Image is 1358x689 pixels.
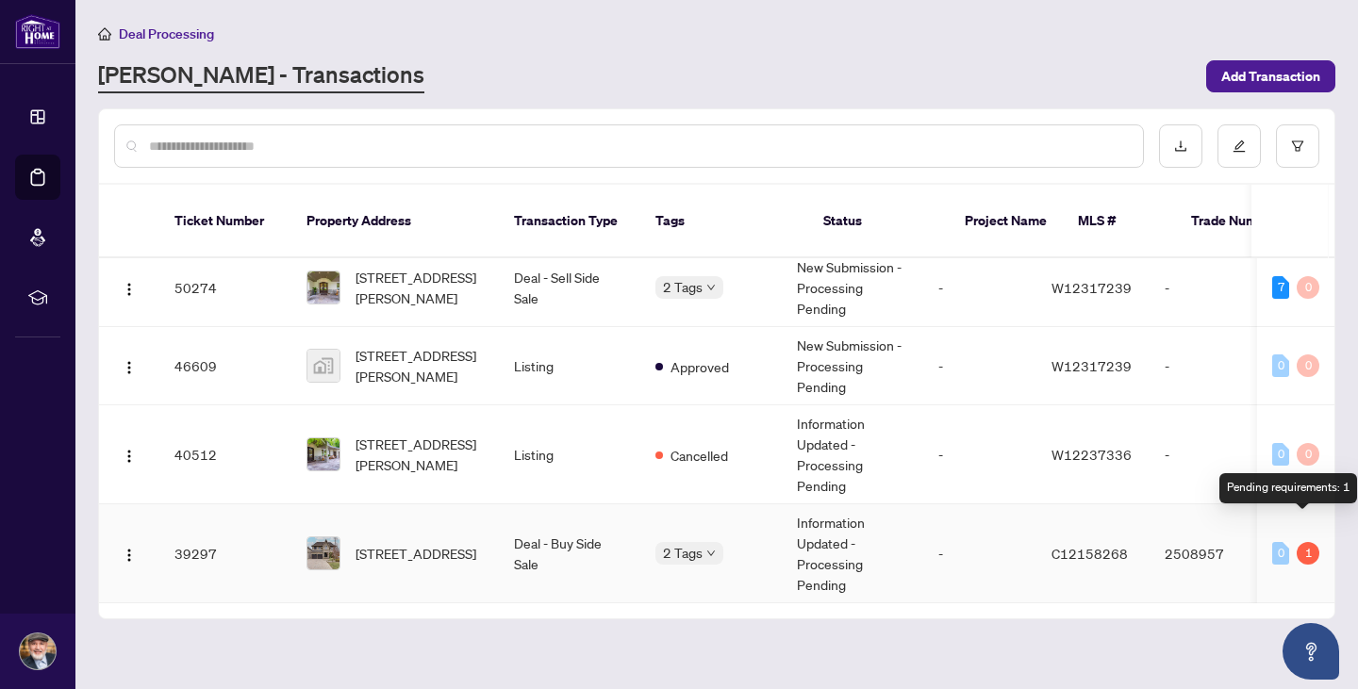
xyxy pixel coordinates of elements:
[307,350,339,382] img: thumbnail-img
[1150,249,1282,327] td: -
[119,25,214,42] span: Deal Processing
[671,356,729,377] span: Approved
[1217,124,1261,168] button: edit
[663,542,703,564] span: 2 Tags
[1297,354,1319,377] div: 0
[1159,124,1202,168] button: download
[1297,276,1319,299] div: 0
[499,249,640,327] td: Deal - Sell Side Sale
[1272,443,1289,466] div: 0
[1272,542,1289,565] div: 0
[808,185,950,258] th: Status
[1150,327,1282,405] td: -
[356,543,476,564] span: [STREET_ADDRESS]
[1272,276,1289,299] div: 7
[1063,185,1176,258] th: MLS #
[1297,443,1319,466] div: 0
[98,27,111,41] span: home
[1174,139,1187,153] span: download
[706,283,716,292] span: down
[122,360,137,375] img: Logo
[159,185,291,258] th: Ticket Number
[356,345,484,386] span: [STREET_ADDRESS][PERSON_NAME]
[307,537,339,569] img: thumbnail-img
[159,405,291,504] td: 40512
[1272,354,1289,377] div: 0
[159,504,291,603] td: 39297
[499,405,640,504] td: Listing
[159,249,291,327] td: 50274
[307,438,339,470] img: thumbnail-img
[923,405,1036,504] td: -
[291,185,499,258] th: Property Address
[122,548,137,563] img: Logo
[356,434,484,475] span: [STREET_ADDRESS][PERSON_NAME]
[782,327,923,405] td: New Submission - Processing Pending
[1283,623,1339,680] button: Open asap
[671,445,728,466] span: Cancelled
[15,14,60,49] img: logo
[1052,357,1132,374] span: W12317239
[122,449,137,464] img: Logo
[1233,139,1246,153] span: edit
[782,405,923,504] td: Information Updated - Processing Pending
[1052,446,1132,463] span: W12237336
[1206,60,1335,92] button: Add Transaction
[356,267,484,308] span: [STREET_ADDRESS][PERSON_NAME]
[499,327,640,405] td: Listing
[923,249,1036,327] td: -
[499,185,640,258] th: Transaction Type
[114,272,144,303] button: Logo
[1052,545,1128,562] span: C12158268
[307,271,339,303] img: thumbnail-img
[663,276,703,298] span: 2 Tags
[20,633,56,669] img: Profile Icon
[98,59,424,93] a: [PERSON_NAME] - Transactions
[640,185,808,258] th: Tags
[706,549,716,558] span: down
[114,439,144,469] button: Logo
[159,327,291,405] td: 46609
[499,504,640,603] td: Deal - Buy Side Sale
[1221,61,1320,91] span: Add Transaction
[1052,279,1132,296] span: W12317239
[1150,405,1282,504] td: -
[1176,185,1308,258] th: Trade Number
[1219,473,1357,503] div: Pending requirements: 1
[923,504,1036,603] td: -
[923,327,1036,405] td: -
[1291,139,1304,153] span: filter
[1276,124,1319,168] button: filter
[1297,542,1319,565] div: 1
[950,185,1063,258] th: Project Name
[114,351,144,381] button: Logo
[782,504,923,603] td: Information Updated - Processing Pending
[1150,504,1282,603] td: 2508957
[122,282,137,297] img: Logo
[782,249,923,327] td: New Submission - Processing Pending
[114,538,144,568] button: Logo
